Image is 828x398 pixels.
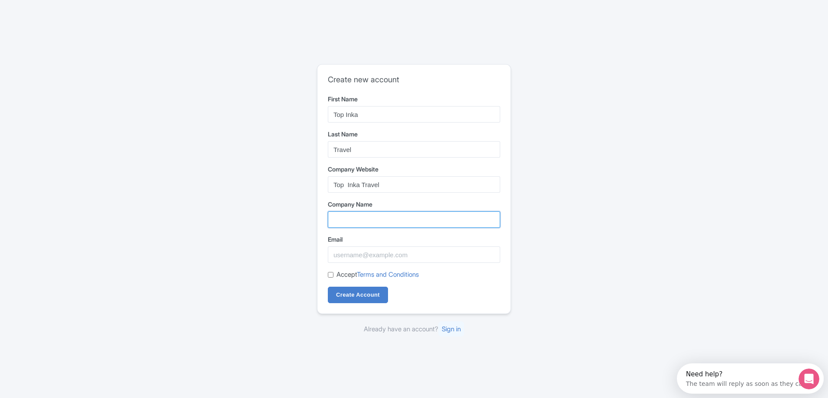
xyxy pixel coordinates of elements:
a: Sign in [438,321,464,337]
label: Accept [336,270,419,280]
label: Email [328,235,500,244]
div: Open Intercom Messenger [3,3,155,27]
iframe: Intercom live chat [799,369,819,389]
label: Company Website [328,165,500,174]
input: example.com [328,176,500,193]
input: Create Account [328,287,388,303]
label: Company Name [328,200,500,209]
div: Need help? [9,7,129,14]
input: username@example.com [328,246,500,263]
a: Terms and Conditions [357,270,419,278]
h2: Create new account [328,75,500,84]
div: The team will reply as soon as they can [9,14,129,23]
iframe: Intercom live chat discovery launcher [677,363,824,394]
label: First Name [328,94,500,104]
label: Last Name [328,129,500,139]
div: Already have an account? [317,324,511,334]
